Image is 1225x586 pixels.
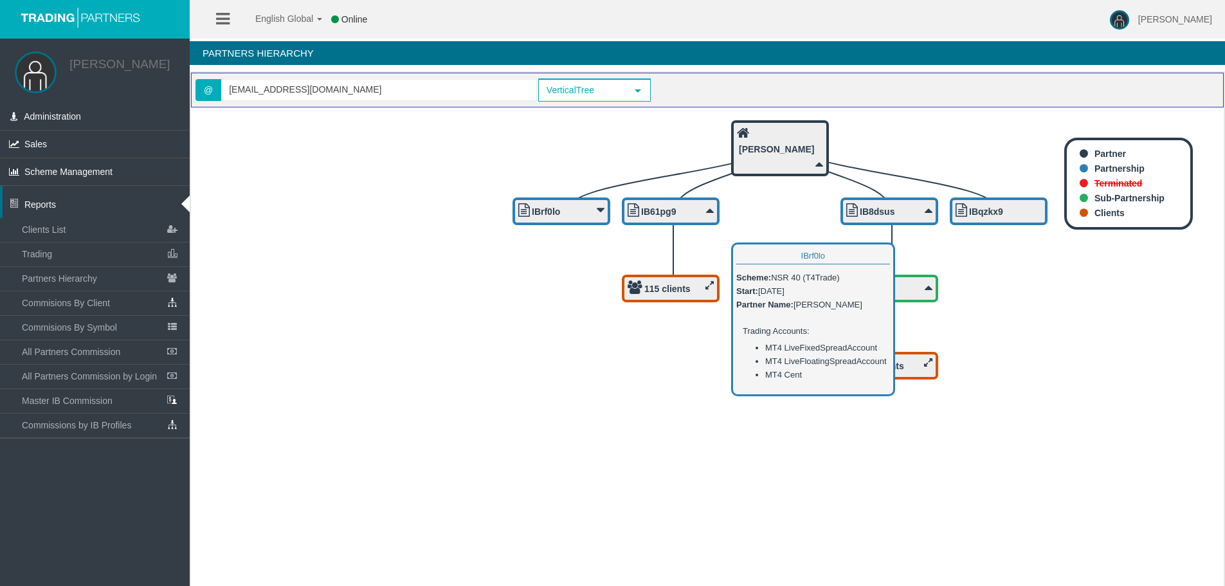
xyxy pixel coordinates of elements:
[239,14,313,24] span: English Global
[16,218,190,241] a: Clients List
[16,316,190,339] a: Commisions By Symbol
[190,41,1225,65] h4: Partners Hierarchy
[16,365,190,388] a: All Partners Commission by Login
[739,144,814,154] b: [PERSON_NAME]
[16,414,190,437] a: Commissions by IB Profiles
[1094,149,1126,159] b: Partner
[24,111,81,122] span: Administration
[16,340,190,363] a: All Partners Commission
[16,6,145,28] img: logo.svg
[22,224,66,235] span: Clients List
[1094,163,1145,174] b: Partnership
[341,14,367,24] span: Online
[1094,208,1125,218] b: Clients
[969,206,1003,217] b: IBqzkx9
[641,206,676,217] b: IB61pg9
[22,347,120,357] span: All Partners Commission
[1138,14,1212,24] span: [PERSON_NAME]
[765,341,887,354] li: MT4 LiveFixedSpreadAccount
[69,57,170,71] a: [PERSON_NAME]
[195,79,221,101] span: @
[540,80,627,100] span: VerticalTree
[22,298,110,308] span: Commisions By Client
[633,86,643,96] span: select
[765,368,887,381] li: MT4 Cent
[740,321,887,341] div: Trading Accounts:
[22,396,113,406] span: Master IB Commission
[16,389,190,412] a: Master IB Commission
[736,286,758,296] b: Start:
[736,271,890,284] div: NSR 40 (T4Trade)
[24,139,47,149] span: Sales
[736,298,890,311] div: [PERSON_NAME]
[16,291,190,315] a: Commisions By Client
[222,80,536,100] input: Search partner...
[22,371,157,381] span: All Partners Commission by Login
[1094,178,1142,188] b: Terminated
[765,354,887,368] li: MT4 LiveFloatingSpreadAccount
[1094,193,1165,203] b: Sub-Partnership
[22,273,97,284] span: Partners Hierarchy
[532,206,560,217] b: IBrf0lo
[16,243,190,266] a: Trading
[22,249,52,259] span: Trading
[736,273,771,282] b: Scheme:
[24,199,56,210] span: Reports
[22,322,117,333] span: Commisions By Symbol
[860,206,894,217] b: IB8dsus
[736,284,890,298] div: [DATE]
[644,284,691,294] b: 115 clients
[1110,10,1129,30] img: user-image
[24,167,113,177] span: Scheme Management
[22,420,131,430] span: Commissions by IB Profiles
[16,267,190,290] a: Partners Hierarchy
[736,300,794,309] b: Partner Name:
[736,248,890,264] div: IBrf0lo
[863,361,904,371] b: 81 clients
